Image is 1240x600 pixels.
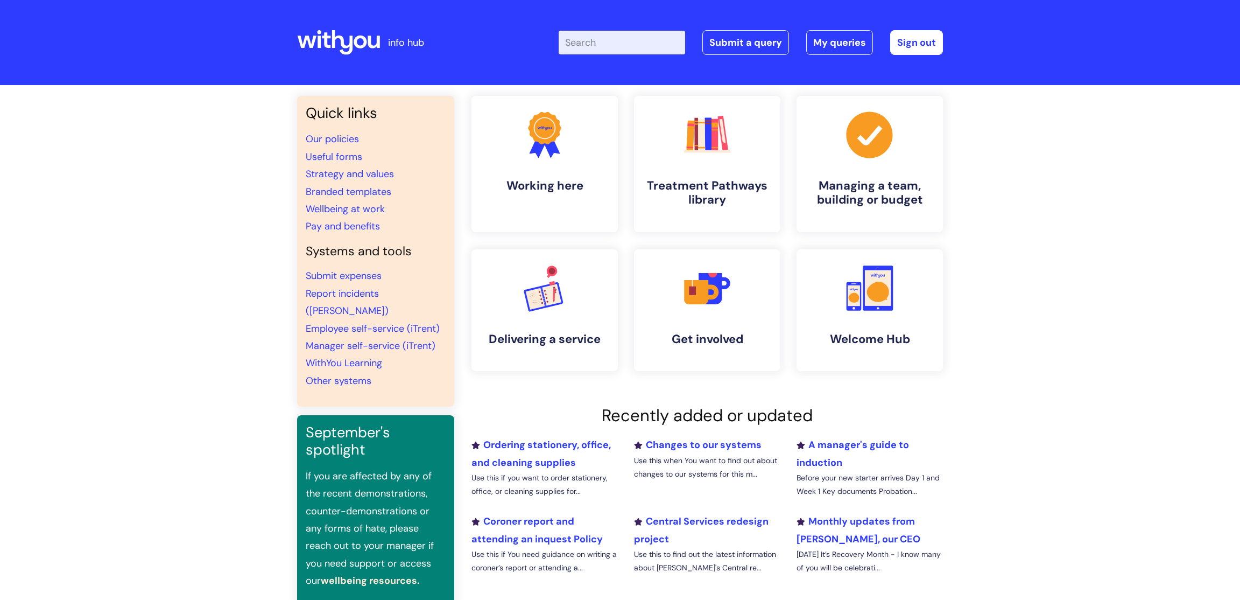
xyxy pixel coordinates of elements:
h4: Managing a team, building or budget [805,179,934,207]
h4: Get involved [643,332,772,346]
a: Changes to our systems [634,438,762,451]
a: Useful forms [306,150,362,163]
a: Wellbeing at work [306,203,385,215]
a: Submit expenses [306,269,382,282]
a: Manager self-service (iTrent) [306,339,435,352]
a: Branded templates [306,185,391,198]
a: Delivering a service [471,249,618,371]
p: [DATE] It’s Recovery Month - I know many of you will be celebrati... [797,548,943,575]
p: Use this when You want to find out about changes to our systems for this m... [634,454,780,481]
a: Treatment Pathways library [634,96,780,232]
a: Our policies [306,132,359,145]
a: My queries [806,30,873,55]
input: Search [559,31,685,54]
p: Use this if you want to order stationery, office, or cleaning supplies for... [471,471,618,498]
a: Submit a query [702,30,789,55]
p: Use this if You need guidance on writing a coroner’s report or attending a... [471,548,618,575]
h4: Systems and tools [306,244,446,259]
a: Pay and benefits [306,220,380,233]
h4: Delivering a service [480,332,609,346]
a: Get involved [634,249,780,371]
p: If you are affected by any of the recent demonstrations, counter-demonstrations or any forms of h... [306,468,446,590]
h3: Quick links [306,104,446,122]
h4: Working here [480,179,609,193]
h4: Treatment Pathways library [643,179,772,207]
a: Coroner report and attending an inquest Policy [471,515,603,545]
a: wellbeing resources. [321,574,420,587]
a: Employee self-service (iTrent) [306,322,440,335]
p: Before your new starter arrives Day 1 and Week 1 Key documents Probation... [797,471,943,498]
p: info hub [388,34,424,51]
a: Working here [471,96,618,232]
h3: September's spotlight [306,424,446,459]
a: Monthly updates from [PERSON_NAME], our CEO [797,515,920,545]
a: A manager's guide to induction [797,438,909,469]
a: Central Services redesign project [634,515,769,545]
a: Managing a team, building or budget [797,96,943,232]
a: WithYou Learning [306,357,382,369]
a: Welcome Hub [797,249,943,371]
a: Sign out [890,30,943,55]
p: Use this to find out the latest information about [PERSON_NAME]'s Central re... [634,548,780,575]
a: Other systems [306,374,371,387]
h2: Recently added or updated [471,406,943,425]
a: Report incidents ([PERSON_NAME]) [306,287,389,317]
a: Strategy and values [306,168,394,180]
div: | - [559,30,943,55]
h4: Welcome Hub [805,332,934,346]
a: Ordering stationery, office, and cleaning supplies [471,438,611,469]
